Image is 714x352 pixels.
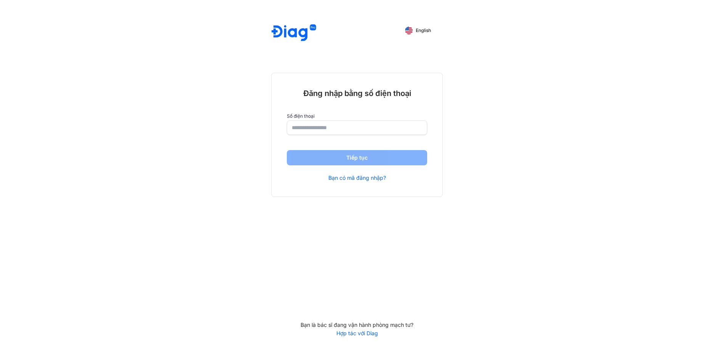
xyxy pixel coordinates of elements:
[272,24,316,42] img: logo
[400,24,436,37] button: English
[287,88,427,98] div: Đăng nhập bằng số điện thoại
[287,150,427,165] button: Tiếp tục
[416,28,431,33] span: English
[271,330,443,337] a: Hợp tác với Diag
[287,114,427,119] label: Số điện thoại
[405,27,413,34] img: English
[328,174,386,181] a: Bạn có mã đăng nhập?
[271,322,443,328] div: Bạn là bác sĩ đang vận hành phòng mạch tư?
